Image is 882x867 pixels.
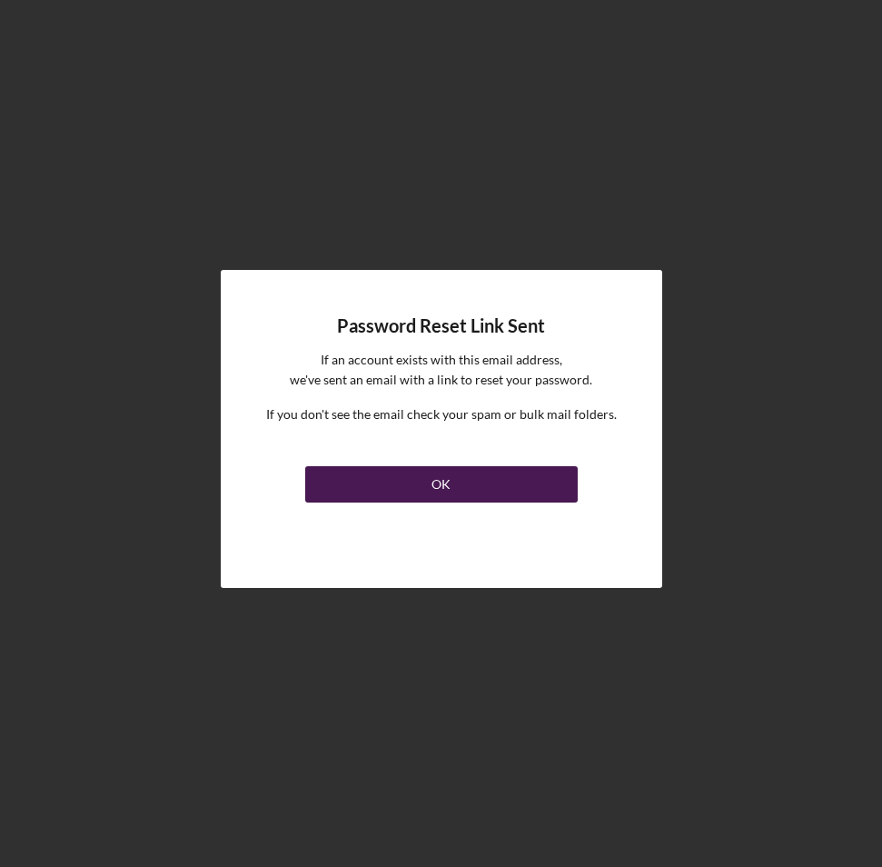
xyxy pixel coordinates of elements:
[337,315,545,336] h4: Password Reset Link Sent
[431,466,451,503] div: OK
[290,350,592,391] p: If an account exists with this email address, we've sent an email with a link to reset your passw...
[266,404,617,424] p: If you don't see the email check your spam or bulk mail folders.
[305,459,578,503] a: OK
[305,466,578,503] button: OK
